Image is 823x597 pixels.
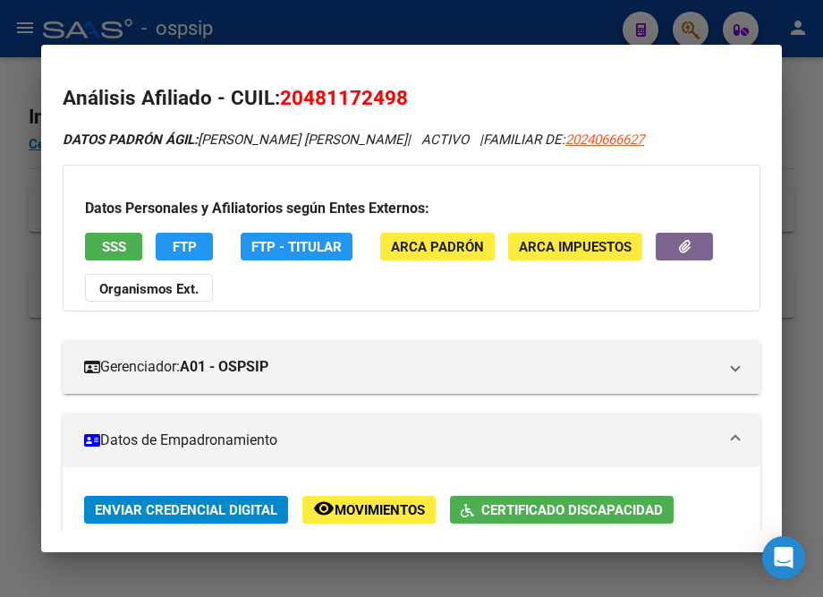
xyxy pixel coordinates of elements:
span: Movimientos [335,502,425,518]
span: SSS [102,239,126,255]
span: 20240666627 [565,132,644,148]
span: [PERSON_NAME] [PERSON_NAME] [63,132,407,148]
h2: Análisis Afiliado - CUIL: [63,83,760,114]
span: FTP - Titular [251,239,342,255]
span: Enviar Credencial Digital [95,502,277,518]
button: FTP - Titular [241,233,352,260]
strong: A01 - OSPSIP [180,356,268,378]
mat-expansion-panel-header: Datos de Empadronamiento [63,414,760,467]
mat-expansion-panel-header: Gerenciador:A01 - OSPSIP [63,340,760,394]
span: ARCA Impuestos [519,239,632,255]
mat-panel-title: Gerenciador: [84,356,717,378]
button: Organismos Ext. [85,274,213,302]
span: 20481172498 [280,86,408,109]
strong: DATOS PADRÓN ÁGIL: [63,132,198,148]
div: Open Intercom Messenger [762,536,805,579]
span: ARCA Padrón [391,239,484,255]
span: Certificado Discapacidad [481,502,663,518]
button: Enviar Credencial Digital [84,496,288,524]
mat-icon: remove_red_eye [313,498,335,519]
h3: Datos Personales y Afiliatorios según Entes Externos: [85,198,738,219]
button: Certificado Discapacidad [450,496,674,524]
button: ARCA Padrón [380,233,495,260]
span: FAMILIAR DE: [483,132,644,148]
button: Movimientos [302,496,436,524]
button: FTP [156,233,213,260]
span: FTP [173,239,197,255]
i: | ACTIVO | [63,132,644,148]
mat-panel-title: Datos de Empadronamiento [84,430,717,451]
button: ARCA Impuestos [508,233,642,260]
button: SSS [85,233,142,260]
strong: Organismos Ext. [99,281,199,297]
